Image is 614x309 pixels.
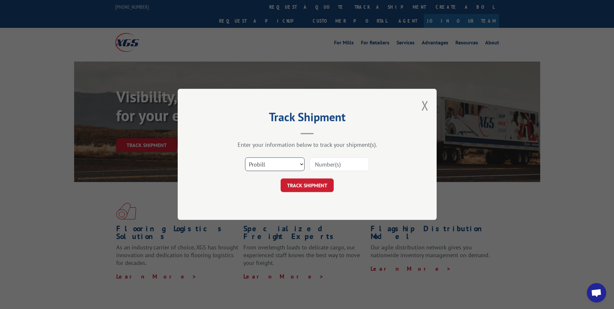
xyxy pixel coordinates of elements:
button: TRACK SHIPMENT [281,179,334,192]
div: Enter your information below to track your shipment(s). [210,141,404,149]
input: Number(s) [309,158,369,171]
h2: Track Shipment [210,112,404,125]
div: Open chat [587,283,606,303]
button: Close modal [421,97,429,114]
